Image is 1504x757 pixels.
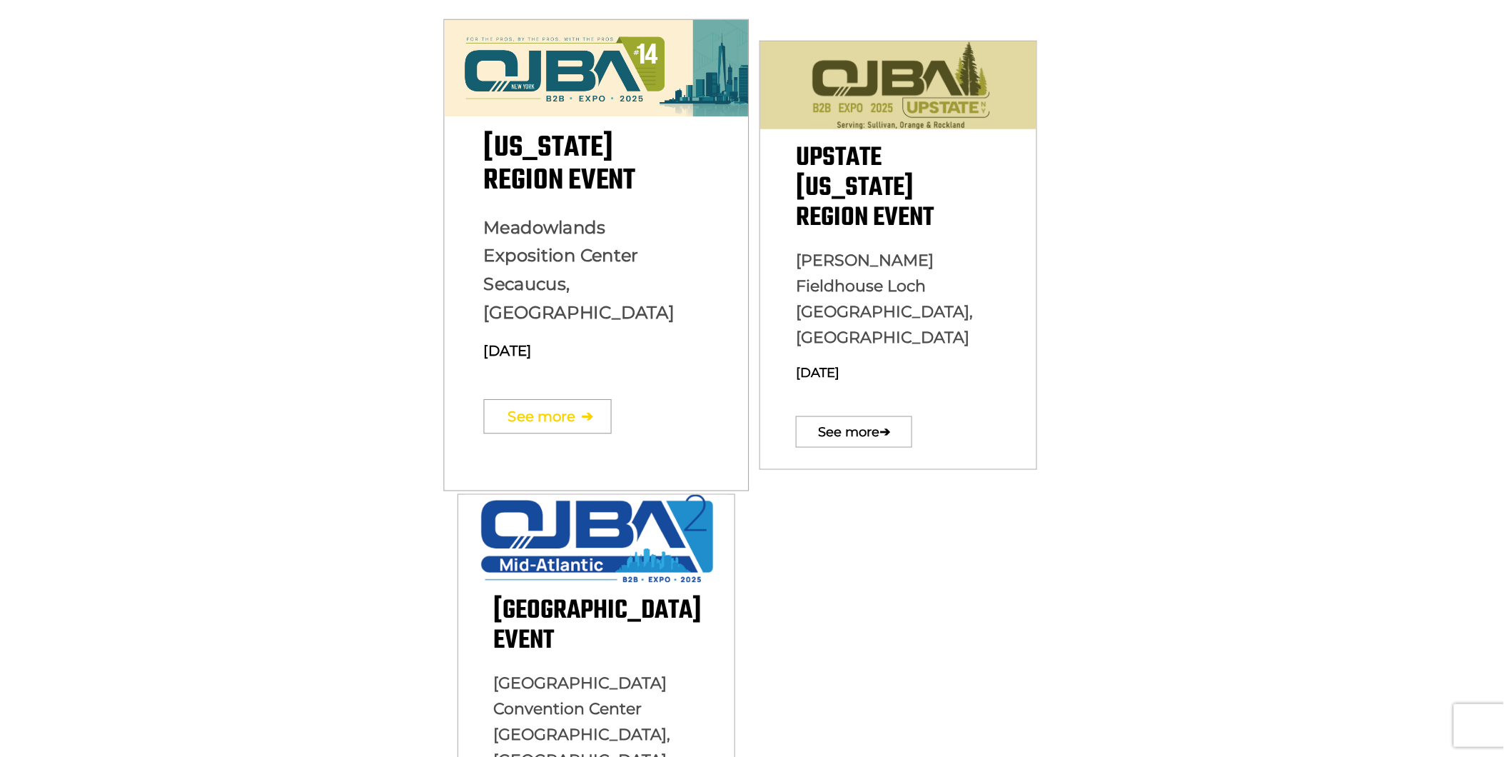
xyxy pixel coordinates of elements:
[19,132,261,164] input: Enter your last name
[796,251,973,347] span: [PERSON_NAME] Fieldhouse Loch [GEOGRAPHIC_DATA], [GEOGRAPHIC_DATA]
[234,7,268,41] div: Minimize live chat window
[796,365,839,381] span: [DATE]
[494,591,702,662] span: [GEOGRAPHIC_DATA] Event
[74,80,240,99] div: Leave a message
[796,138,934,239] span: Upstate [US_STATE] Region Event
[209,440,259,459] em: Submit
[483,217,674,324] span: Meadowlands Exposition Center Secaucus, [GEOGRAPHIC_DATA]
[483,399,611,433] a: See more➔
[483,126,635,204] span: [US_STATE] Region Event
[879,410,890,455] span: ➔
[483,343,531,360] span: [DATE]
[19,174,261,206] input: Enter your email address
[19,216,261,428] textarea: Type your message and click 'Submit'
[581,392,593,441] span: ➔
[796,416,912,448] a: See more➔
